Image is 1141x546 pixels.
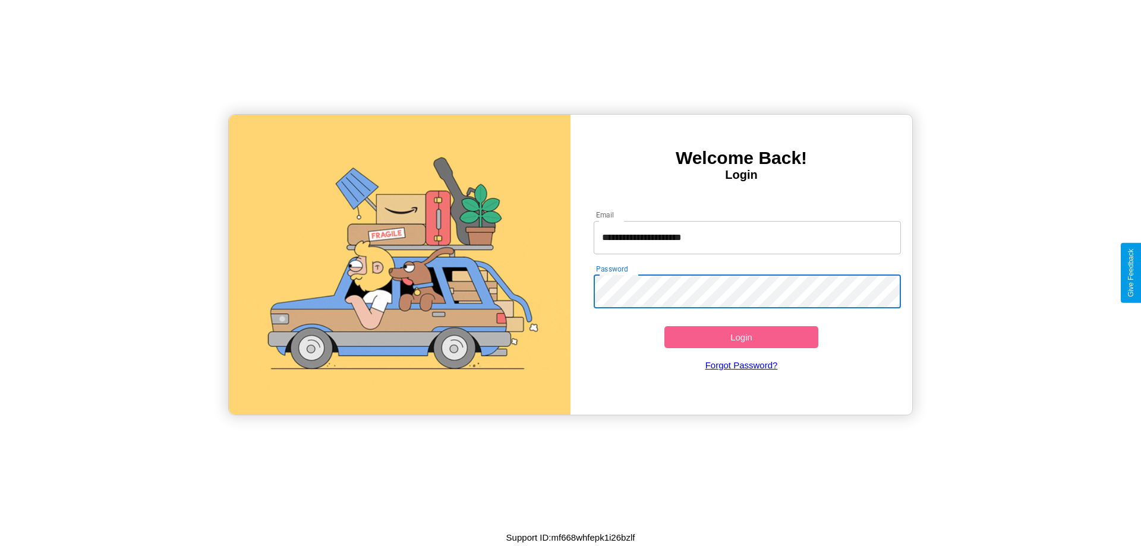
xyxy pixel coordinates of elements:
h4: Login [570,168,912,182]
h3: Welcome Back! [570,148,912,168]
button: Login [664,326,818,348]
label: Email [596,210,614,220]
p: Support ID: mf668whfepk1i26bzlf [506,529,635,545]
img: gif [229,115,570,415]
div: Give Feedback [1127,249,1135,297]
label: Password [596,264,628,274]
a: Forgot Password? [588,348,896,382]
